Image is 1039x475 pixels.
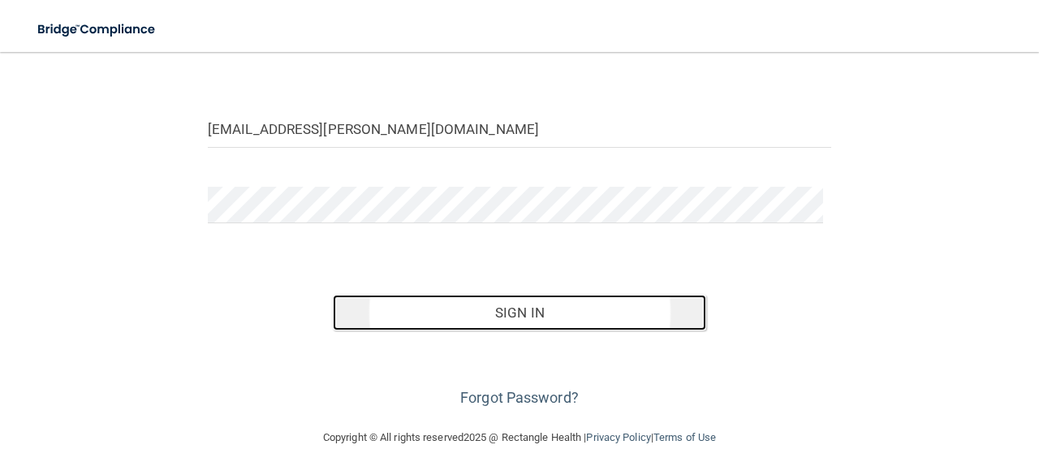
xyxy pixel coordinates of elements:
a: Terms of Use [653,431,716,443]
a: Forgot Password? [460,389,579,406]
div: Copyright © All rights reserved 2025 @ Rectangle Health | | [223,412,816,464]
button: Sign In [333,295,707,330]
img: bridge_compliance_login_screen.278c3ca4.svg [24,13,170,46]
a: Privacy Policy [586,431,650,443]
input: Email [208,111,831,148]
